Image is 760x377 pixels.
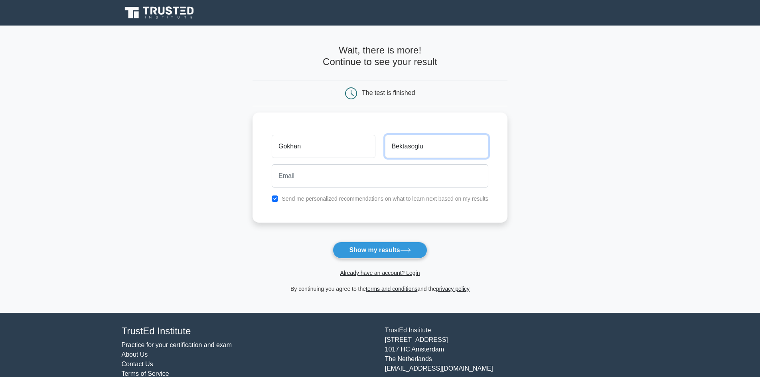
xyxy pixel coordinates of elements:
[362,89,415,96] div: The test is finished
[122,326,375,337] h4: TrustEd Institute
[333,242,427,259] button: Show my results
[122,370,169,377] a: Terms of Service
[366,286,417,292] a: terms and conditions
[436,286,470,292] a: privacy policy
[253,45,507,68] h4: Wait, there is more! Continue to see your result
[122,341,232,348] a: Practice for your certification and exam
[272,135,375,158] input: First name
[340,270,420,276] a: Already have an account? Login
[272,164,488,188] input: Email
[248,284,512,294] div: By continuing you agree to the and the
[282,195,488,202] label: Send me personalized recommendations on what to learn next based on my results
[385,135,488,158] input: Last name
[122,351,148,358] a: About Us
[122,361,153,367] a: Contact Us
